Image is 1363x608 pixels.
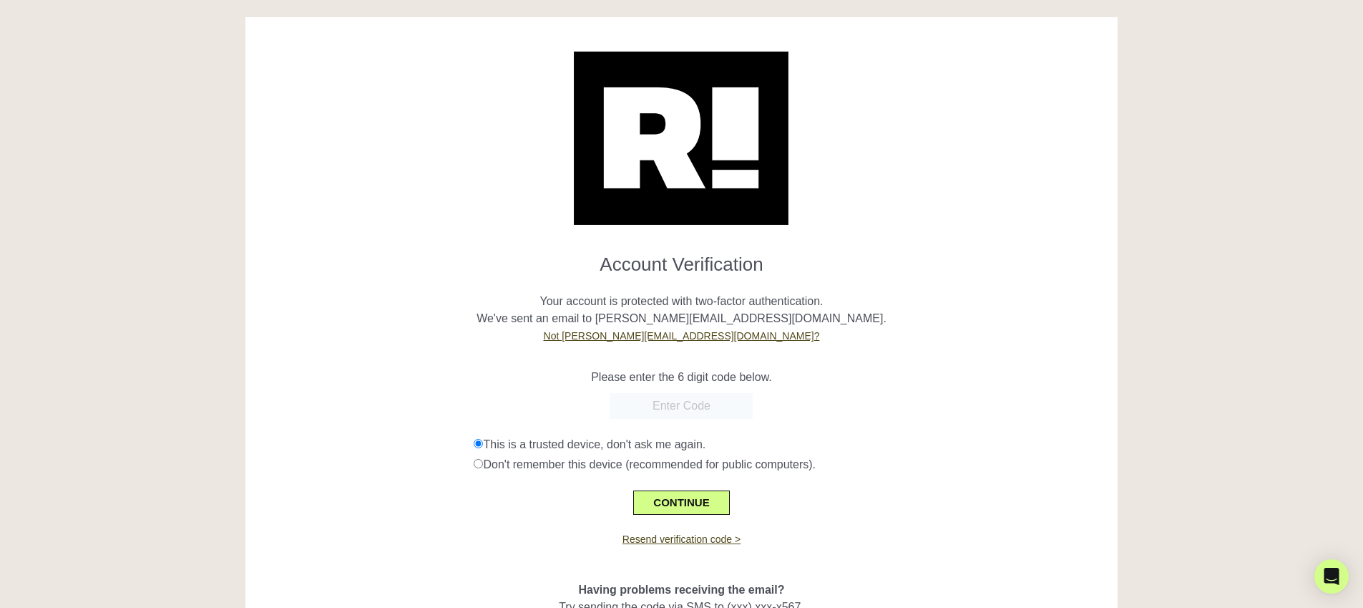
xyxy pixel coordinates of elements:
[1314,559,1349,594] div: Open Intercom Messenger
[610,393,753,419] input: Enter Code
[474,436,1107,453] div: This is a trusted device, don't ask me again.
[633,491,729,515] button: CONTINUE
[256,276,1108,344] p: Your account is protected with two-factor authentication. We've sent an email to [PERSON_NAME][EM...
[474,456,1107,473] div: Don't remember this device (recommended for public computers).
[574,52,788,225] img: Retention.com
[622,534,741,545] a: Resend verification code >
[256,369,1108,386] p: Please enter the 6 digit code below.
[544,330,820,342] a: Not [PERSON_NAME][EMAIL_ADDRESS][DOMAIN_NAME]?
[256,242,1108,276] h1: Account Verification
[578,584,784,596] span: Having problems receiving the email?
